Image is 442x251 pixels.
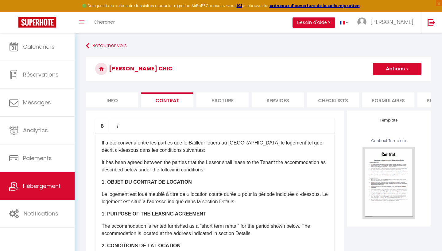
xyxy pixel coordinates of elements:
[353,12,421,33] a: ... [PERSON_NAME]
[252,92,304,107] li: Services
[23,182,61,190] span: Hébergement
[86,92,138,107] li: Info
[89,12,119,33] a: Chercher
[95,118,110,133] a: Bold
[23,154,52,162] span: Paiements
[362,92,414,107] li: Formulaires
[373,63,421,75] button: Actions
[141,92,193,107] li: Contrat
[18,17,56,28] img: Super Booking
[94,19,115,25] span: Chercher
[23,126,48,134] span: Analytics
[269,3,360,8] a: créneaux d'ouverture de la salle migration
[102,243,180,248] strong: 2. CONDITIONS DE LA LOCATION
[102,191,328,205] p: Le logement est loué meublé à titre de « location courte durée » pour la période indiquée ci-dess...
[102,159,328,174] p: It has been agreed between the parties that the Lessor shall lease to the Tenant the accommodatio...
[102,223,328,237] p: The accommodation is rented furnished as a "short term rental" for the period shown below. The ac...
[110,118,125,133] a: Italic
[363,147,415,219] img: template-contract.png
[102,179,192,185] strong: 1. OBJET DU CONTRAT DE LOCATION
[86,57,431,81] h3: [PERSON_NAME] Chic
[24,210,58,217] span: Notifications
[86,40,431,51] a: Retourner vers
[5,2,23,21] button: Ouvrir le widget de chat LiveChat
[307,92,359,107] li: Checklists
[23,99,51,106] span: Messages
[102,211,206,216] strong: 1. PURPOSE OF THE LEASING AGREEMENT
[23,43,55,51] span: Calendriers
[237,3,242,8] a: ICI
[370,18,413,26] span: [PERSON_NAME]
[293,17,335,28] button: Besoin d'aide ?
[23,71,59,78] span: Réservations
[356,118,421,122] h4: Template
[357,17,366,27] img: ...
[428,19,435,26] img: logout
[356,138,421,144] div: Contract Template
[196,92,249,107] li: Facture
[102,139,328,154] p: ​Il a été convenu entre les parties que le Bailleur louera au [GEOGRAPHIC_DATA] le logement tel q...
